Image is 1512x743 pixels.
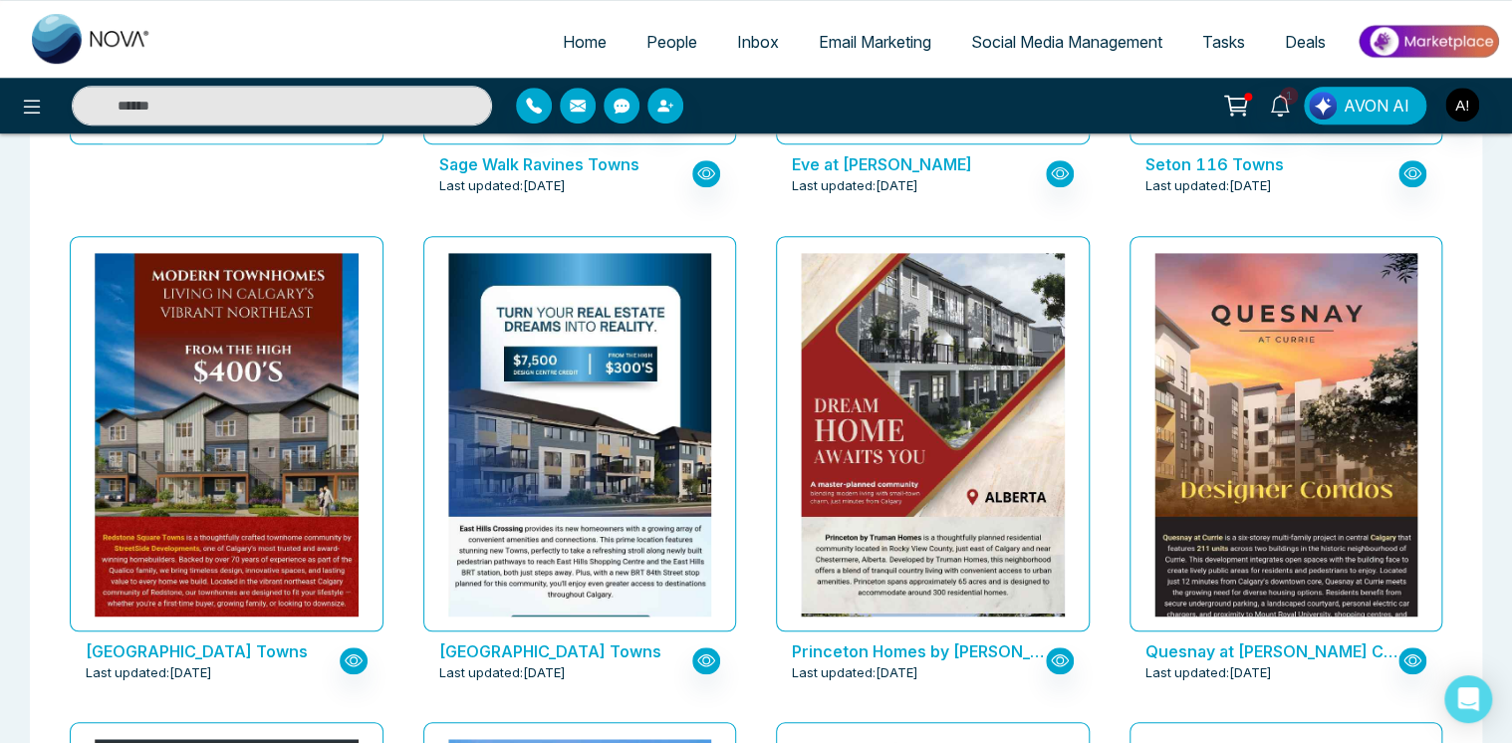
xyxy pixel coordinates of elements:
a: Social Media Management [951,23,1182,61]
p: Eve at Erin Ridge [792,152,1045,176]
span: Last updated: [DATE] [439,663,566,683]
span: Last updated: [DATE] [792,176,918,196]
p: East Hills Crossing Towns [439,639,692,663]
span: AVON AI [1344,94,1409,118]
a: Inbox [717,23,799,61]
span: Last updated: [DATE] [792,663,918,683]
span: Tasks [1202,32,1245,52]
p: Redstone Square Towns [86,639,339,663]
a: Deals [1265,23,1346,61]
p: Quesnay at Currie Condos [1145,639,1398,663]
button: AVON AI [1304,87,1426,124]
a: 1 [1256,87,1304,122]
p: Princeton Homes by Truman [792,639,1045,663]
span: Last updated: [DATE] [439,176,566,196]
span: Email Marketing [819,32,931,52]
img: User Avatar [1445,88,1479,122]
p: Sage Walk Ravines Towns [439,152,692,176]
a: Home [543,23,627,61]
span: Inbox [737,32,779,52]
img: Nova CRM Logo [32,14,151,64]
a: Email Marketing [799,23,951,61]
span: Social Media Management [971,32,1162,52]
p: Seton 116 Towns [1145,152,1398,176]
a: People [627,23,717,61]
span: Deals [1285,32,1326,52]
span: Last updated: [DATE] [1145,663,1272,683]
span: Last updated: [DATE] [86,663,212,683]
span: Last updated: [DATE] [1145,176,1272,196]
span: Home [563,32,607,52]
img: Lead Flow [1309,92,1337,120]
img: Market-place.gif [1356,19,1500,64]
span: 1 [1280,87,1298,105]
div: Open Intercom Messenger [1444,675,1492,723]
a: Tasks [1182,23,1265,61]
span: People [646,32,697,52]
